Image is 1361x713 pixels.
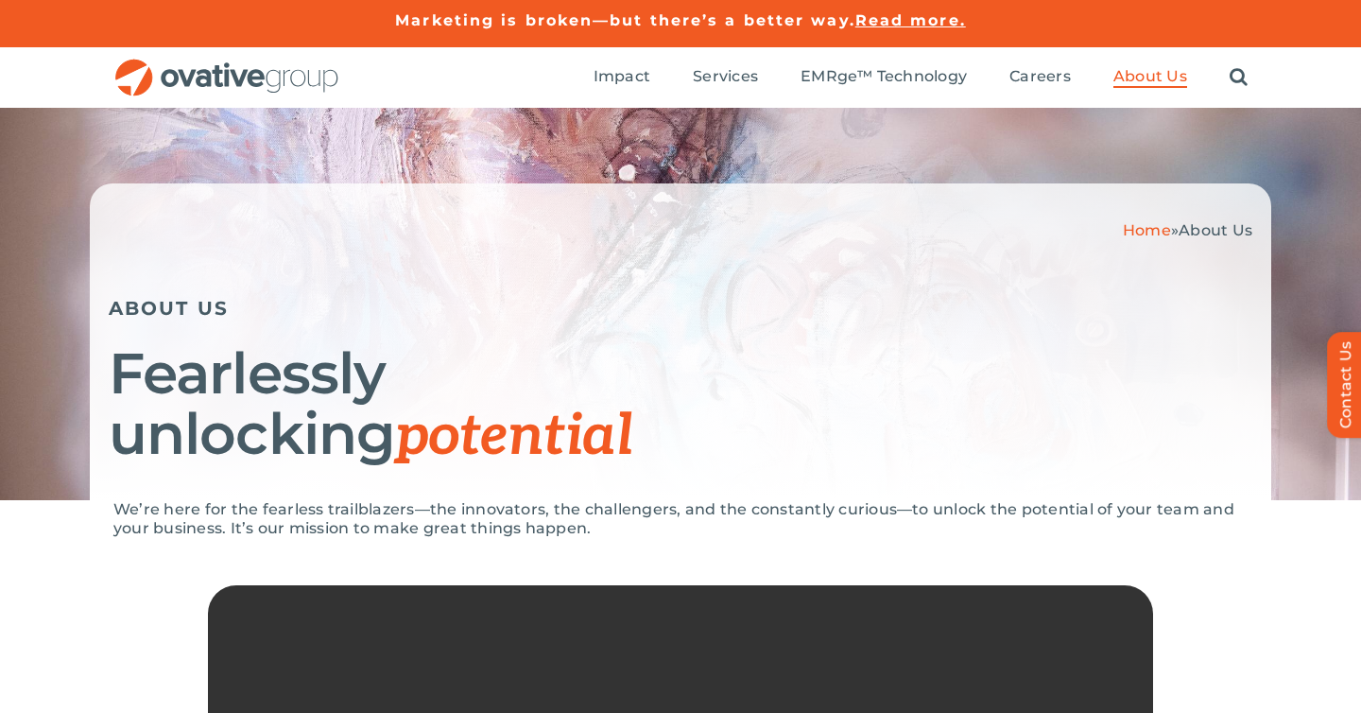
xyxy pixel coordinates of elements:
[1230,67,1248,88] a: Search
[395,11,855,29] a: Marketing is broken—but there’s a better way.
[1009,67,1071,86] span: Careers
[1113,67,1187,86] span: About Us
[693,67,758,88] a: Services
[855,11,966,29] a: Read more.
[594,47,1248,108] nav: Menu
[594,67,650,88] a: Impact
[1123,221,1171,239] a: Home
[1113,67,1187,88] a: About Us
[113,57,340,75] a: OG_Full_horizontal_RGB
[1179,221,1252,239] span: About Us
[801,67,967,88] a: EMRge™ Technology
[109,343,1252,467] h1: Fearlessly unlocking
[801,67,967,86] span: EMRge™ Technology
[113,500,1248,538] p: We’re here for the fearless trailblazers—the innovators, the challengers, and the constantly curi...
[395,403,632,471] span: potential
[109,297,1252,320] h5: ABOUT US
[1123,221,1252,239] span: »
[1009,67,1071,88] a: Careers
[594,67,650,86] span: Impact
[693,67,758,86] span: Services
